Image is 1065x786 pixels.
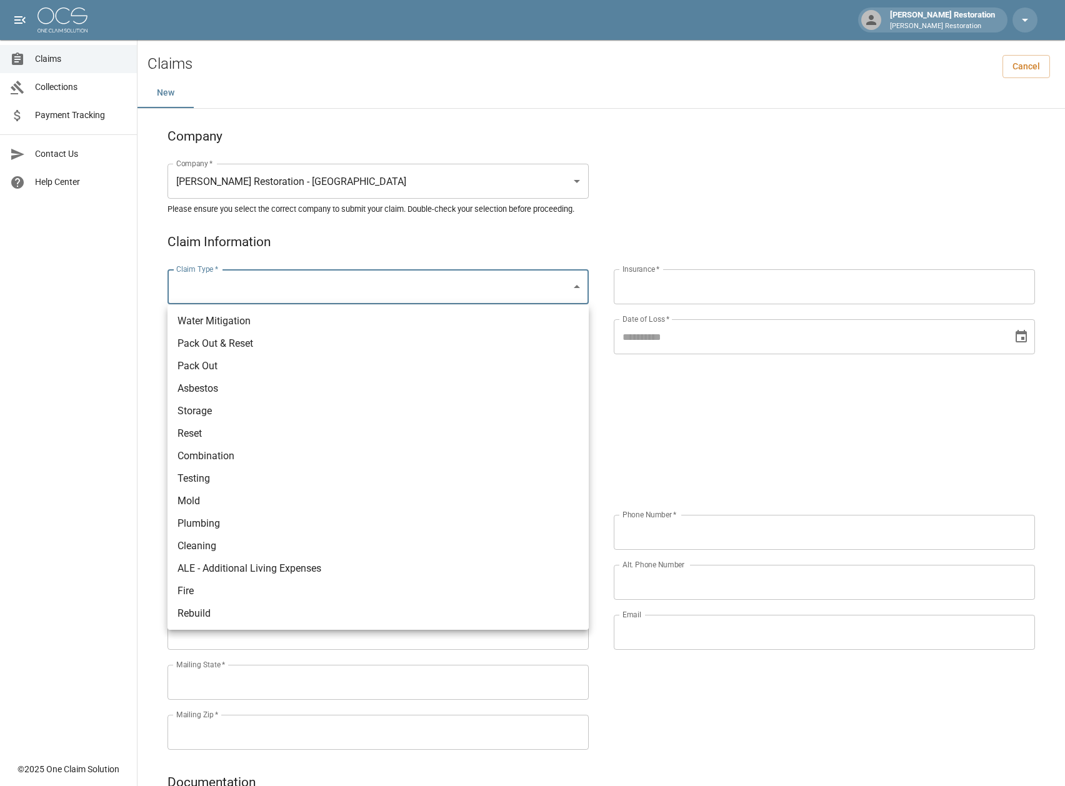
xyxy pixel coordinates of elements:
li: Mold [167,490,589,512]
li: Pack Out [167,355,589,377]
li: Combination [167,445,589,467]
li: Fire [167,580,589,602]
li: Reset [167,422,589,445]
li: Rebuild [167,602,589,625]
li: Storage [167,400,589,422]
li: ALE - Additional Living Expenses [167,557,589,580]
li: Pack Out & Reset [167,332,589,355]
li: Water Mitigation [167,310,589,332]
li: Plumbing [167,512,589,535]
li: Testing [167,467,589,490]
li: Asbestos [167,377,589,400]
li: Cleaning [167,535,589,557]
